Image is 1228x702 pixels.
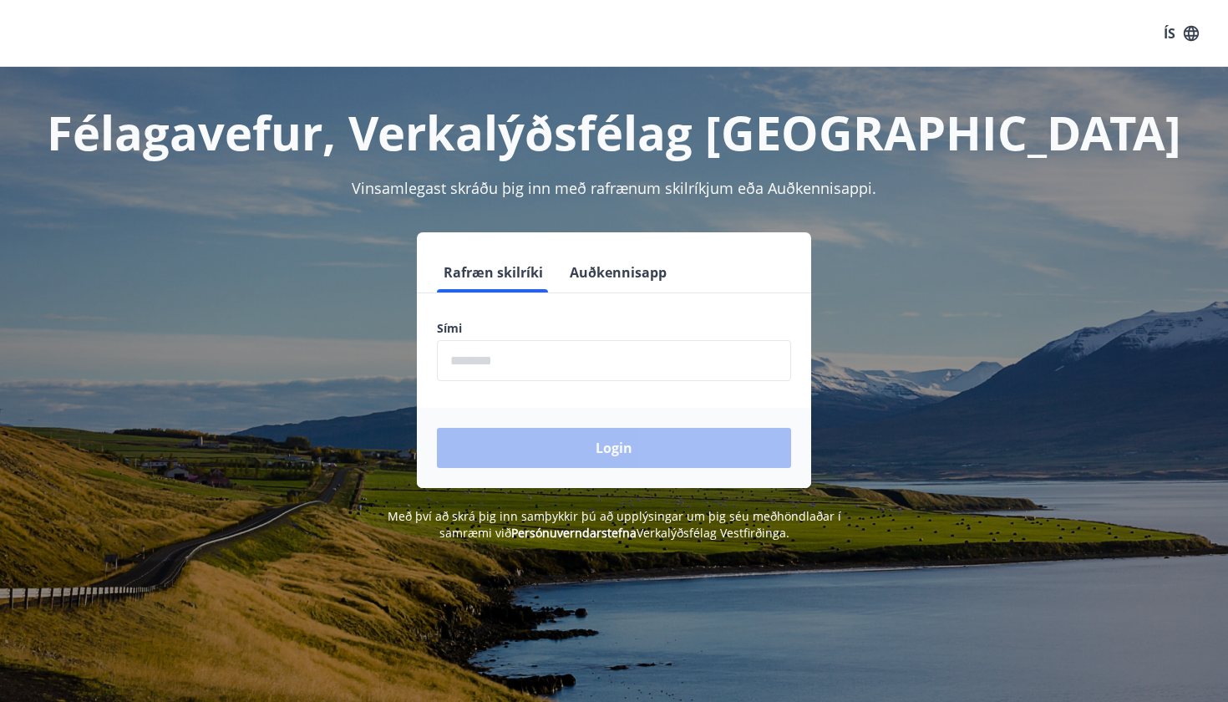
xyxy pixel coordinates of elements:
[437,252,550,292] button: Rafræn skilríki
[352,178,876,198] span: Vinsamlegast skráðu þig inn með rafrænum skilríkjum eða Auðkennisappi.
[33,100,1195,164] h1: Félagavefur, Verkalýðsfélag [GEOGRAPHIC_DATA]
[1154,18,1208,48] button: ÍS
[388,508,841,541] span: Með því að skrá þig inn samþykkir þú að upplýsingar um þig séu meðhöndlaðar í samræmi við Verkalý...
[511,525,637,541] a: Persónuverndarstefna
[437,320,791,337] label: Sími
[563,252,673,292] button: Auðkennisapp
